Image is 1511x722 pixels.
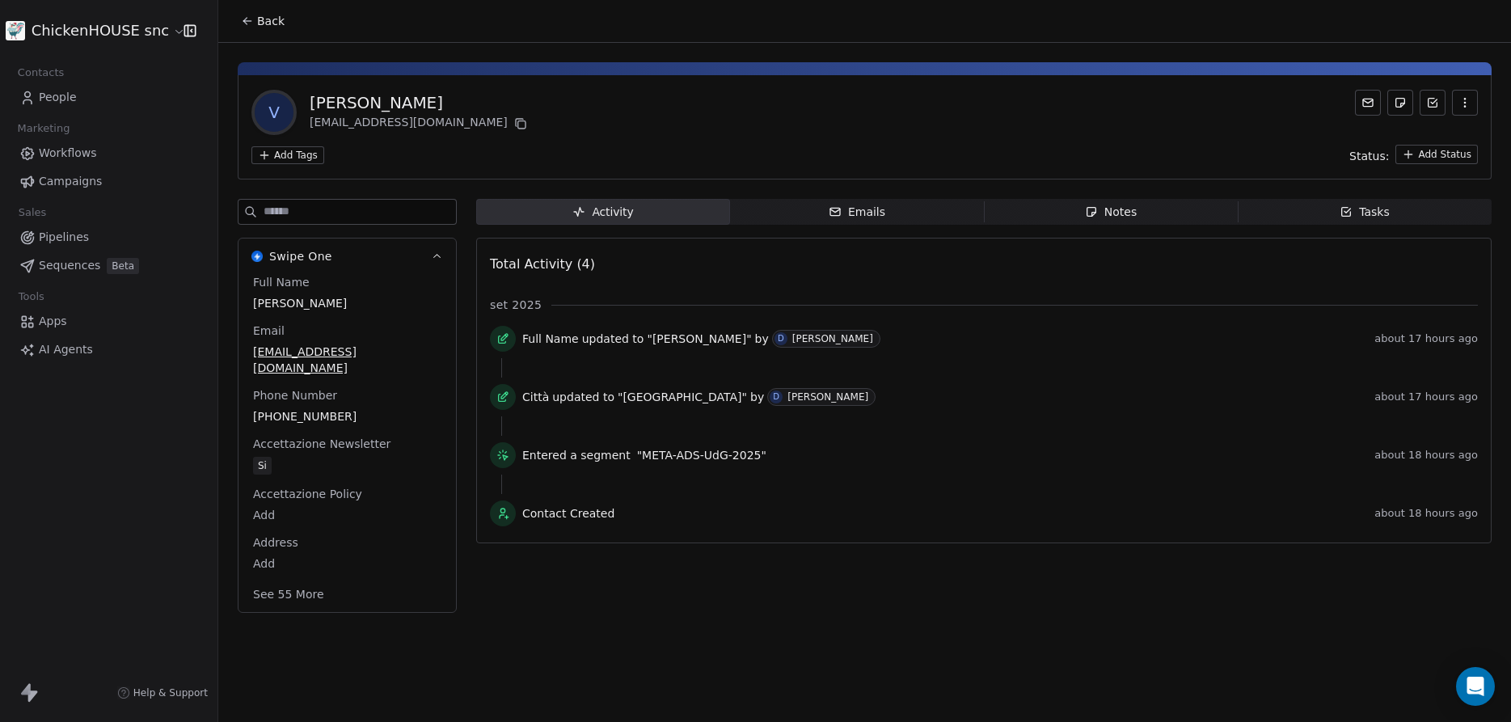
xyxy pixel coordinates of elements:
span: Apps [39,313,67,330]
span: Add [253,507,441,523]
span: Marketing [11,116,77,141]
img: 4.jpg [6,21,25,40]
span: by [750,389,764,405]
span: "META-ADS-UdG-2025" [637,447,766,463]
div: Open Intercom Messenger [1456,667,1495,706]
span: Tools [11,285,51,309]
span: by [755,331,769,347]
a: Help & Support [117,686,208,699]
span: set 2025 [490,297,542,313]
span: Accettazione Newsletter [250,436,394,452]
span: Total Activity (4) [490,256,595,272]
span: Email [250,323,288,339]
span: Accettazione Policy [250,486,365,502]
span: about 18 hours ago [1374,449,1478,462]
span: about 18 hours ago [1374,507,1478,520]
span: Campaigns [39,173,102,190]
span: Phone Number [250,387,340,403]
span: updated to [582,331,644,347]
span: about 17 hours ago [1374,391,1478,403]
button: Add Tags [251,146,324,164]
a: People [13,84,205,111]
span: about 17 hours ago [1374,332,1478,345]
button: Add Status [1395,145,1478,164]
button: ChickenHOUSE snc [19,17,172,44]
div: Swipe OneSwipe One [238,274,456,612]
span: Entered a segment [522,447,631,463]
div: Notes [1085,204,1137,221]
span: ChickenHOUSE snc [32,20,170,41]
span: People [39,89,77,106]
span: updated to [552,389,614,405]
span: Address [250,534,302,551]
span: Full Name [250,274,313,290]
span: Sequences [39,257,100,274]
a: Campaigns [13,168,205,195]
span: Back [257,13,285,29]
a: SequencesBeta [13,252,205,279]
a: Workflows [13,140,205,167]
span: Swipe One [269,248,332,264]
span: "[GEOGRAPHIC_DATA]" [618,389,747,405]
button: Swipe OneSwipe One [238,239,456,274]
span: V [255,93,293,132]
span: Sales [11,201,53,225]
span: Contacts [11,61,71,85]
img: Swipe One [251,251,263,262]
div: [PERSON_NAME] [310,91,530,114]
a: AI Agents [13,336,205,363]
div: [EMAIL_ADDRESS][DOMAIN_NAME] [310,114,530,133]
div: D [773,391,779,403]
span: Pipelines [39,229,89,246]
a: Pipelines [13,224,205,251]
span: Beta [107,258,139,274]
span: AI Agents [39,341,93,358]
div: D [778,332,784,345]
span: Workflows [39,145,97,162]
div: Si [258,458,267,474]
span: Status: [1349,148,1389,164]
span: [PERSON_NAME] [253,295,441,311]
span: "[PERSON_NAME]" [647,331,751,347]
div: Emails [829,204,885,221]
div: Tasks [1340,204,1390,221]
span: Help & Support [133,686,208,699]
button: See 55 More [243,580,334,609]
span: Città [522,389,549,405]
a: Apps [13,308,205,335]
div: [PERSON_NAME] [787,391,868,403]
div: [PERSON_NAME] [792,333,873,344]
span: Full Name [522,331,579,347]
button: Back [231,6,294,36]
span: [PHONE_NUMBER] [253,408,441,424]
span: Contact Created [522,505,1368,521]
span: [EMAIL_ADDRESS][DOMAIN_NAME] [253,344,441,376]
span: Add [253,555,441,572]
